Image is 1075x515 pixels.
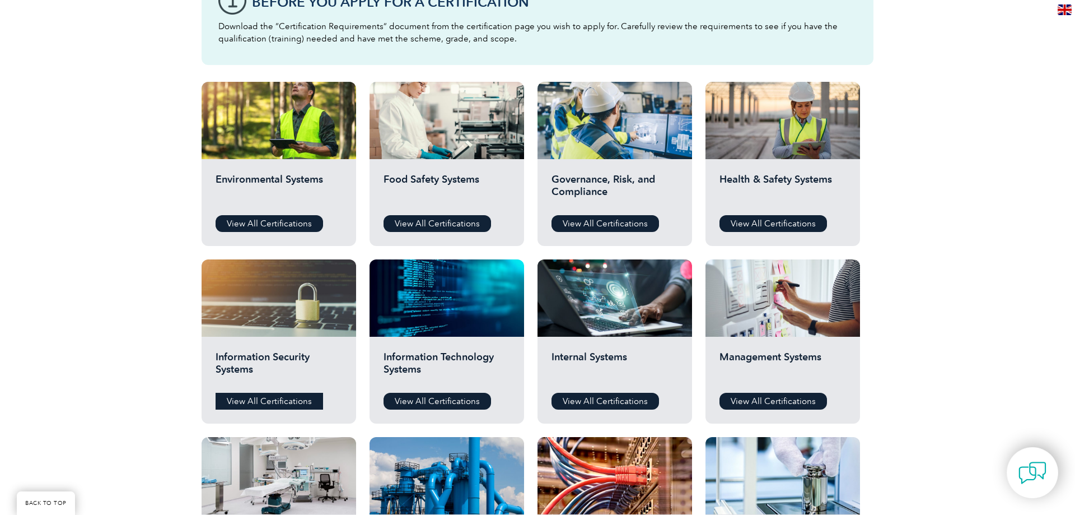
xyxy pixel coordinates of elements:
[218,20,857,45] p: Download the “Certification Requirements” document from the certification page you wish to apply ...
[384,215,491,232] a: View All Certifications
[1058,4,1072,15] img: en
[551,351,678,384] h2: Internal Systems
[384,393,491,410] a: View All Certifications
[1018,459,1046,487] img: contact-chat.png
[17,491,75,515] a: BACK TO TOP
[384,351,510,384] h2: Information Technology Systems
[216,215,323,232] a: View All Certifications
[551,215,659,232] a: View All Certifications
[384,173,510,207] h2: Food Safety Systems
[719,393,827,410] a: View All Certifications
[719,351,846,384] h2: Management Systems
[719,215,827,232] a: View All Certifications
[551,173,678,207] h2: Governance, Risk, and Compliance
[216,173,342,207] h2: Environmental Systems
[719,173,846,207] h2: Health & Safety Systems
[216,393,323,410] a: View All Certifications
[551,393,659,410] a: View All Certifications
[216,351,342,384] h2: Information Security Systems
